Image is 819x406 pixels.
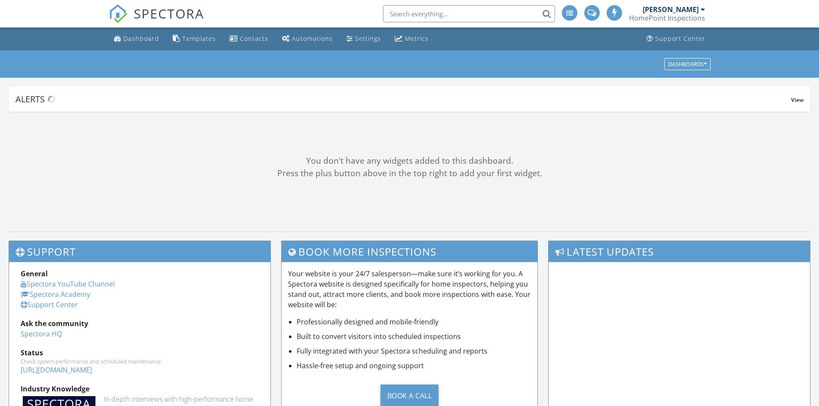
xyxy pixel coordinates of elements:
[21,279,115,289] a: Spectora YouTube Channel
[123,34,159,43] div: Dashboard
[279,31,336,47] a: Automations (Advanced)
[21,329,62,339] a: Spectora HQ
[391,31,432,47] a: Metrics
[134,4,204,22] span: SPECTORA
[21,348,259,358] div: Status
[21,300,78,309] a: Support Center
[629,14,705,22] div: HomePoint Inspections
[288,269,531,310] p: Your website is your 24/7 salesperson—make sure it’s working for you. A Spectora website is desig...
[21,384,259,394] div: Industry Knowledge
[297,331,531,342] li: Built to convert visitors into scheduled inspections
[791,96,804,104] span: View
[110,31,163,47] a: Dashboard
[355,34,381,43] div: Settings
[182,34,216,43] div: Templates
[643,31,709,47] a: Support Center
[9,241,270,262] h3: Support
[109,4,128,23] img: The Best Home Inspection Software - Spectora
[21,290,90,299] a: Spectora Academy
[282,241,538,262] h3: Book More Inspections
[9,167,810,180] div: Press the plus button above in the top right to add your first widget.
[549,241,810,262] h3: Latest Updates
[643,5,699,14] div: [PERSON_NAME]
[109,12,204,30] a: SPECTORA
[9,155,810,167] div: You don't have any widgets added to this dashboard.
[240,34,268,43] div: Contacts
[655,34,706,43] div: Support Center
[169,31,219,47] a: Templates
[21,269,48,278] strong: General
[226,31,272,47] a: Contacts
[21,358,259,365] div: Check system performance and scheduled maintenance.
[297,317,531,327] li: Professionally designed and mobile-friendly
[21,365,92,375] a: [URL][DOMAIN_NAME]
[668,61,707,67] div: Dashboards
[664,58,711,70] button: Dashboards
[405,34,429,43] div: Metrics
[292,34,333,43] div: Automations
[297,360,531,371] li: Hassle-free setup and ongoing support
[15,93,791,105] div: Alerts
[297,346,531,356] li: Fully integrated with your Spectora scheduling and reports
[21,318,259,329] div: Ask the community
[383,5,555,22] input: Search everything...
[343,31,384,47] a: Settings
